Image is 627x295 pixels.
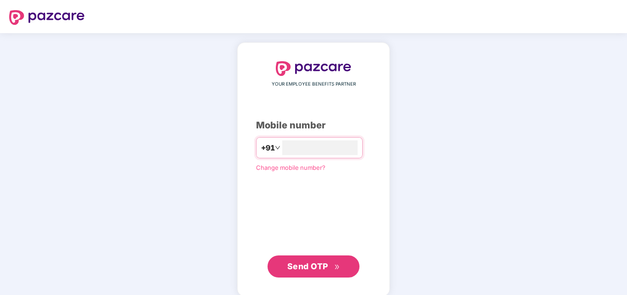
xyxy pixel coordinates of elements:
[334,264,340,270] span: double-right
[256,164,325,171] a: Change mobile number?
[261,142,275,154] span: +91
[276,61,351,76] img: logo
[287,261,328,271] span: Send OTP
[275,145,280,150] span: down
[268,255,359,278] button: Send OTPdouble-right
[256,118,371,133] div: Mobile number
[9,10,85,25] img: logo
[272,81,356,88] span: YOUR EMPLOYEE BENEFITS PARTNER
